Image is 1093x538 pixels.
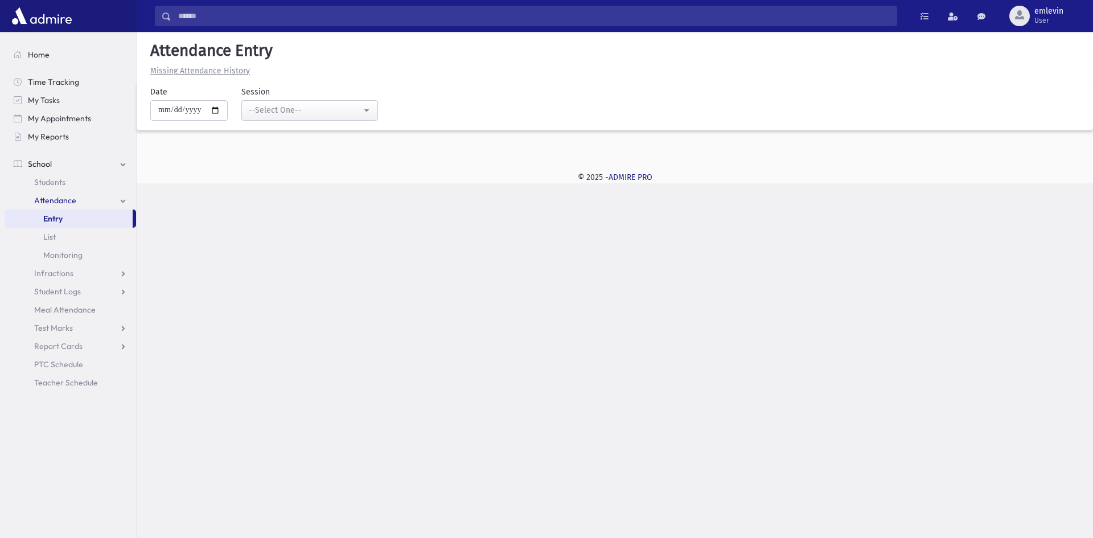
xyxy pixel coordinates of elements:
[241,86,270,98] label: Session
[28,95,60,105] span: My Tasks
[43,232,56,242] span: List
[28,113,91,124] span: My Appointments
[609,173,652,182] a: ADMIRE PRO
[5,337,136,355] a: Report Cards
[28,77,79,87] span: Time Tracking
[34,305,96,315] span: Meal Attendance
[34,323,73,333] span: Test Marks
[28,132,69,142] span: My Reports
[5,191,136,210] a: Attendance
[5,155,136,173] a: School
[171,6,897,26] input: Search
[5,355,136,373] a: PTC Schedule
[28,50,50,60] span: Home
[241,100,378,121] button: --Select One--
[5,91,136,109] a: My Tasks
[150,86,167,98] label: Date
[5,128,136,146] a: My Reports
[34,377,98,388] span: Teacher Schedule
[5,282,136,301] a: Student Logs
[9,5,75,27] img: AdmirePro
[5,301,136,319] a: Meal Attendance
[5,246,136,264] a: Monitoring
[1034,7,1063,16] span: emlevin
[34,195,76,206] span: Attendance
[5,73,136,91] a: Time Tracking
[34,341,83,351] span: Report Cards
[5,173,136,191] a: Students
[43,250,83,260] span: Monitoring
[34,268,73,278] span: Infractions
[34,286,81,297] span: Student Logs
[1034,16,1063,25] span: User
[5,319,136,337] a: Test Marks
[43,213,63,224] span: Entry
[5,264,136,282] a: Infractions
[5,210,133,228] a: Entry
[5,109,136,128] a: My Appointments
[155,171,1075,183] div: © 2025 -
[146,66,250,76] a: Missing Attendance History
[5,228,136,246] a: List
[34,359,83,369] span: PTC Schedule
[150,66,250,76] u: Missing Attendance History
[5,373,136,392] a: Teacher Schedule
[34,177,65,187] span: Students
[28,159,52,169] span: School
[5,46,136,64] a: Home
[146,41,1084,60] h5: Attendance Entry
[249,104,361,116] div: --Select One--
